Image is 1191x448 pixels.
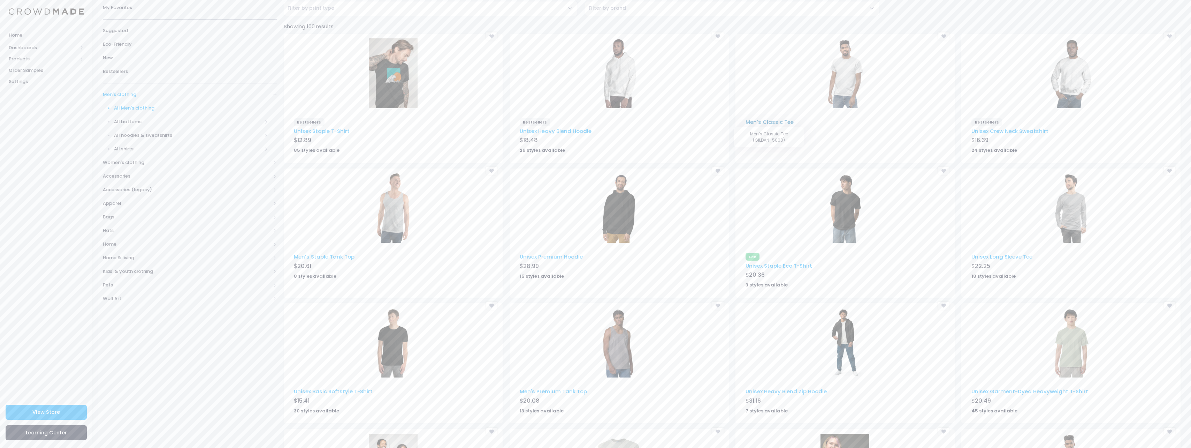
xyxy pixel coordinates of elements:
span: Kids' & youth clothing [103,268,271,275]
span: Accessories [103,173,271,180]
div: $ [746,271,944,281]
span: 18.48 [523,136,538,144]
div: $ [520,262,718,272]
span: 20.08 [523,397,540,405]
strong: 18 styles available [971,273,1016,279]
span: Pets [103,282,271,289]
span: Settings [9,78,84,85]
span: Filter by brand [585,1,879,16]
span: Bags [103,214,271,221]
span: Apparel [103,200,271,207]
a: Bestsellers [103,65,277,79]
strong: 15 styles available [520,273,564,279]
span: 20.49 [975,397,991,405]
div: $ [971,397,1170,406]
span: 12.89 [297,136,311,144]
a: Unisex Basic Softstyle T-Shirt [294,388,373,395]
span: My Favorites [103,4,277,11]
img: Logo [9,8,84,15]
span: All bottoms [114,118,262,125]
span: 20.36 [749,271,765,279]
a: My Favorites [103,1,277,15]
div: Showing 100 results: [280,23,1184,30]
a: All Men's clothing [94,102,277,115]
span: Home [103,241,271,248]
div: $ [971,262,1170,272]
span: 22.25 [975,262,990,270]
strong: 45 styles available [971,408,1017,414]
a: Unisex Garment-Dyed Heavyweight T-Shirt [971,388,1088,395]
span: 31.16 [749,397,761,405]
strong: 85 styles available [294,147,339,154]
span: Home [9,32,84,39]
span: Learning Center [26,429,67,436]
div: $ [520,397,718,406]
a: Unisex Heavy Blend Zip Hoodie [746,388,827,395]
span: Products [9,55,78,62]
strong: 26 styles available [520,147,565,154]
span: Order Samples [9,67,84,74]
span: Eco-Friendly [103,41,277,48]
a: Unisex Long Sleeve Tee [971,253,1032,260]
a: Men's Premium Tank Top [520,388,587,395]
span: All hoodies & sweatshirts [114,132,262,139]
a: Unisex Heavy Blend Hoodie [520,127,591,135]
a: Unisex Crew Neck Sweatshirt [971,127,1048,135]
span: 20.61 [297,262,311,270]
strong: 7 styles available [746,408,788,414]
div: $ [294,397,493,406]
a: Eco-Friendly [103,38,277,51]
span: Bestsellers [103,68,277,75]
div: $ [294,136,493,146]
strong: 24 styles available [971,147,1017,154]
span: 15.41 [297,397,310,405]
div: $ [746,397,944,406]
span: Filter by print type [288,5,334,12]
a: Unisex Staple Eco T-Shirt [746,262,812,269]
strong: 3 styles available [746,282,788,288]
span: Women's clothing [103,159,271,166]
span: Men's clothing [103,91,271,98]
span: Eco [746,253,759,261]
span: Suggested [103,27,277,34]
strong: 8 styles available [294,273,336,279]
span: Home & living [103,254,271,261]
a: New [103,51,277,65]
span: 28.99 [523,262,539,270]
a: View Store [6,405,87,420]
span: Bestsellers [294,118,325,126]
a: Unisex Premium Hoodie [520,253,583,260]
a: Learning Center [6,425,87,440]
div: $ [294,262,493,272]
div: $ [746,127,944,137]
a: Men’s Classic Tee [746,118,794,126]
strong: 13 styles available [520,408,564,414]
div: $ [971,136,1170,146]
div: $ [520,136,718,146]
strong: 30 styles available [294,408,339,414]
span: Hats [103,227,271,234]
span: Dashboards [9,44,78,51]
span: 16.39 [975,136,988,144]
span: Filter by print type [284,1,578,16]
span: Bestsellers [971,118,1002,126]
a: Suggested [103,24,277,38]
span: All shirts [114,145,262,152]
span: Bestsellers [520,118,550,126]
span: New [103,54,277,61]
span: Accessories (legacy) [103,186,271,193]
div: Men’s Classic Tee (GILDAN_5000) [734,127,804,147]
span: All Men's clothing [114,105,268,112]
span: View Store [32,409,60,416]
a: Men’s Staple Tank Top [294,253,354,260]
span: Wall Art [103,295,271,302]
a: Unisex Staple T-Shirt [294,127,350,135]
span: Filter by brand [589,5,626,12]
